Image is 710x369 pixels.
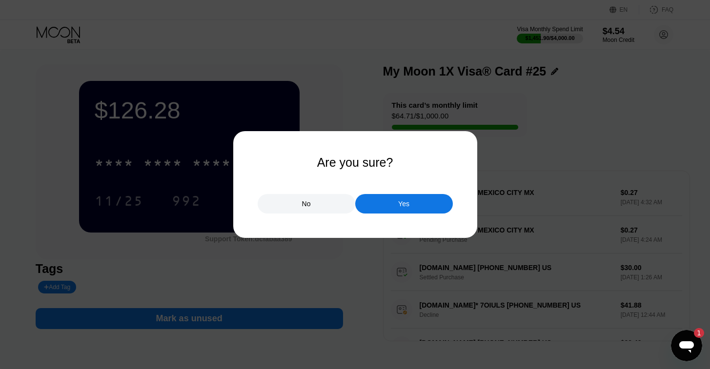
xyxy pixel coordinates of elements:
div: Are you sure? [317,155,393,170]
div: No [258,194,355,214]
iframe: Number of unread messages [685,328,704,338]
div: No [302,199,311,208]
iframe: Button to launch messaging window, 1 unread message [671,330,702,361]
div: Yes [355,194,453,214]
div: Yes [398,199,409,208]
